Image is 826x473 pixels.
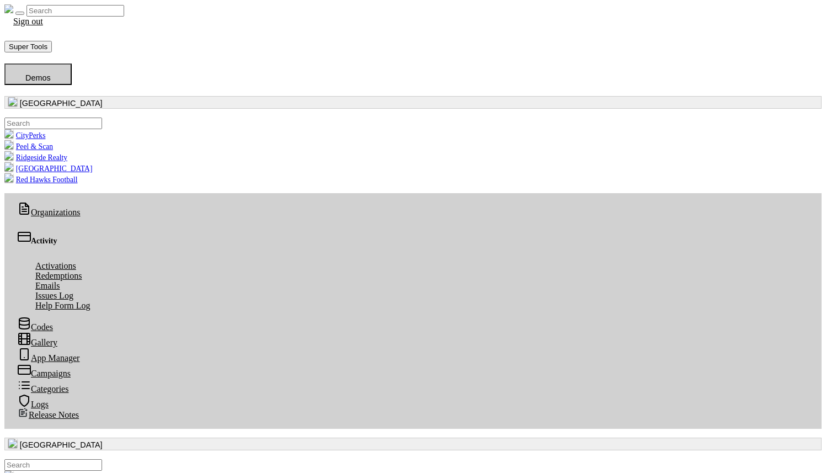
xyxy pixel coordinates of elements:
[9,336,66,349] a: Gallery
[9,367,79,380] a: Campaigns
[4,173,13,182] img: B4TTOcektNnJKTnx2IcbGdeHDbTXjfJiwl6FNTjm.png
[4,142,53,151] a: Peel & Scan
[9,408,88,421] a: Release Notes
[4,129,13,138] img: KU1gjHo6iQoewuS2EEpjC7SefdV31G12oQhDVBj4.png
[15,12,24,15] button: Toggle navigation
[4,438,822,450] button: [GEOGRAPHIC_DATA]
[4,176,78,184] a: Red Hawks Football
[18,230,808,246] div: Activity
[9,352,88,364] a: App Manager
[9,321,62,333] a: Codes
[4,41,52,52] button: Super Tools
[4,151,13,160] img: mqtmdW2lgt3F7IVbFvpqGuNrUBzchY4PLaWToHMU.png
[26,299,99,312] a: Help Form Log
[9,206,89,219] a: Organizations
[26,289,82,302] a: Issues Log
[4,131,45,140] a: CityPerks
[26,279,68,292] a: Emails
[4,63,72,85] button: Demos
[26,259,85,272] a: Activations
[26,269,90,282] a: Redemptions
[8,439,17,448] img: 0SBPtshqTvrgEtdEgrWk70gKnUHZpYRm94MZ5hDb.png
[4,118,102,129] input: .form-control-sm
[4,459,102,471] input: .form-control-sm
[4,96,822,109] button: [GEOGRAPHIC_DATA]
[4,15,52,28] a: Sign out
[9,398,57,411] a: Logs
[4,162,13,171] img: LcHXC8OmAasj0nmL6Id6sMYcOaX2uzQAQ5e8h748.png
[4,4,13,13] img: real_perks_logo-01.svg
[4,153,67,162] a: Ridgeside Realty
[26,5,124,17] input: Search
[4,164,92,173] a: [GEOGRAPHIC_DATA]
[4,118,822,184] ul: [GEOGRAPHIC_DATA]
[9,382,77,395] a: Categories
[8,97,17,106] img: 0SBPtshqTvrgEtdEgrWk70gKnUHZpYRm94MZ5hDb.png
[4,140,13,149] img: xEJfzBn14Gqk52WXYUPJGPZZY80lB8Gpb3Y1ccPk.png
